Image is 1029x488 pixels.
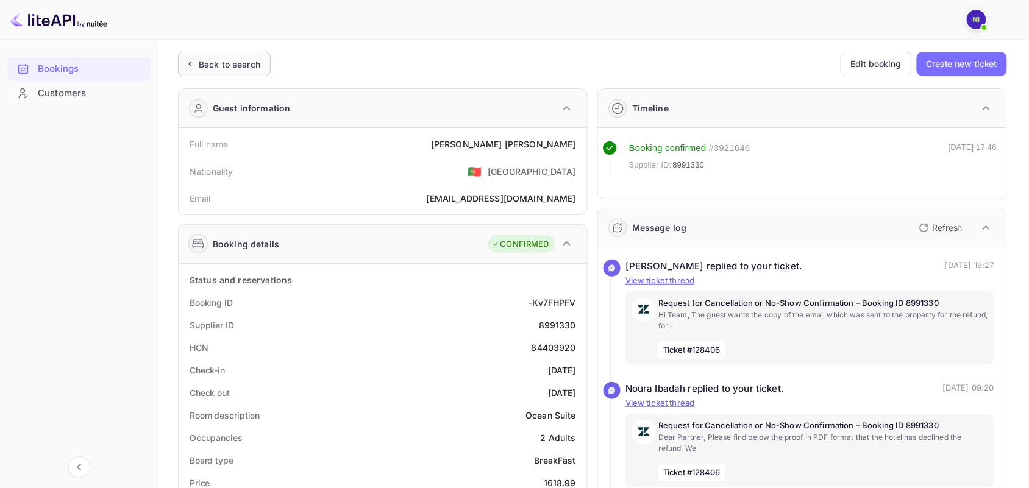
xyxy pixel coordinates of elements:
[709,141,750,155] div: # 3921646
[658,309,988,331] p: Hi Team, The guest wants the copy of the email which was sent to the property for the refund, for l
[933,221,963,234] p: Refresh
[629,159,672,171] span: Supplier ID:
[7,57,151,81] div: Bookings
[529,296,576,309] div: -Kv7FHPFV
[213,238,279,250] div: Booking details
[190,454,233,467] div: Board type
[632,297,656,322] img: AwvSTEc2VUhQAAAAAElFTkSuQmCC
[190,386,230,399] div: Check out
[190,431,243,444] div: Occupancies
[658,432,988,454] p: Dear Partner, Please find below the proof in PDF format that the hotel has declined the refund. We
[491,238,549,250] div: CONFIRMED
[7,82,151,104] a: Customers
[949,141,997,177] div: [DATE] 17:46
[535,454,576,467] div: BreakFast
[942,382,994,396] p: [DATE] 09:20
[658,341,725,359] span: Ticket #128406
[190,364,225,377] div: Check-in
[213,102,291,115] div: Guest information
[199,58,260,71] div: Back to search
[488,165,576,178] div: [GEOGRAPHIC_DATA]
[632,221,687,234] div: Message log
[539,319,576,331] div: 8991330
[658,464,725,482] span: Ticket #128406
[541,431,576,444] div: 2 Adults
[912,218,967,238] button: Refresh
[427,192,576,205] div: [EMAIL_ADDRESS][DOMAIN_NAME]
[625,397,994,409] p: View ticket thread
[190,274,292,286] div: Status and reservations
[548,386,576,399] div: [DATE]
[658,297,988,309] p: Request for Cancellation or No-Show Confirmation – Booking ID 8991330
[68,456,90,478] button: Collapse navigation
[38,87,144,101] div: Customers
[625,275,994,287] p: View ticket thread
[625,260,803,274] div: [PERSON_NAME] replied to your ticket.
[38,62,144,76] div: Bookings
[945,260,994,274] p: [DATE] 19:27
[625,382,784,396] div: Noura Ibadah replied to your ticket.
[190,165,233,178] div: Nationality
[10,10,107,29] img: LiteAPI logo
[673,159,705,171] span: 8991330
[525,409,576,422] div: Ocean Suite
[658,420,988,432] p: Request for Cancellation or No-Show Confirmation – Booking ID 8991330
[190,319,234,331] div: Supplier ID
[841,52,912,76] button: Edit booking
[190,138,228,150] div: Full name
[431,138,576,150] div: [PERSON_NAME] [PERSON_NAME]
[190,409,260,422] div: Room description
[7,82,151,105] div: Customers
[190,192,211,205] div: Email
[190,296,233,309] div: Booking ID
[532,341,576,354] div: 84403920
[632,102,669,115] div: Timeline
[917,52,1007,76] button: Create new ticket
[629,141,707,155] div: Booking confirmed
[967,10,986,29] img: N Ibadah
[190,341,208,354] div: HCN
[7,57,151,80] a: Bookings
[632,420,656,444] img: AwvSTEc2VUhQAAAAAElFTkSuQmCC
[548,364,576,377] div: [DATE]
[468,160,482,182] span: United States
